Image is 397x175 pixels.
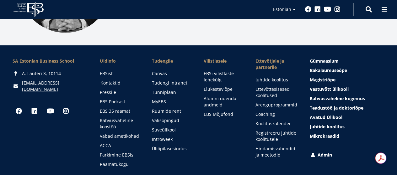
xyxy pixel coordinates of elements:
[13,70,87,77] div: A. Lauteri 3, 10114
[60,105,72,117] a: Instagram
[204,58,243,64] span: Vilistlasele
[204,111,243,117] a: EBS Mõjufond
[310,86,349,92] span: Vastuvõtt ülikooli
[310,124,345,130] span: Juhtide koolitus
[152,80,191,86] a: Tudengi intranet
[100,108,139,114] a: EBS 35 raamat
[152,58,191,64] a: Tudengile
[152,146,191,152] a: Üliõpilasesindus
[310,86,384,92] a: Vastuvõtt ülikooli
[255,111,297,117] a: Coaching
[314,6,321,13] a: Linkedin
[310,95,365,101] span: Rahvusvaheline kogemus
[310,67,384,74] a: Bakalaureuseõpe
[310,114,384,121] a: Avatud Ülikool
[255,58,297,70] span: Ettevõtjale ja partnerile
[255,146,297,158] a: Hindamisvahendid ja meetodid
[100,58,139,64] span: Üldinfo
[255,121,297,127] a: Koolituskalender
[310,77,335,83] span: Magistriõpe
[152,70,191,77] a: Canvas
[100,142,139,149] a: ACCA
[255,130,297,142] a: Registreeru juhtide koolitusele
[100,133,139,139] a: Vabad ametikohad
[255,86,297,99] a: Ettevõttesisesed koolitused
[255,77,297,83] a: Juhtide koolitus
[152,136,191,142] a: Introweek
[204,86,243,92] a: Elukestev õpe
[152,89,191,95] a: Tunniplaan
[310,58,339,64] span: Gümnaasium
[152,127,191,133] a: Suveülikool
[310,133,384,139] a: Mikrokraadid
[310,124,384,130] a: Juhtide koolitus
[100,152,139,158] a: Parkimine EBSis
[13,58,87,64] div: SA Estonian Business School
[310,77,384,83] a: Magistriõpe
[310,67,347,73] span: Bakalaureuseõpe
[334,6,341,13] a: Instagram
[310,133,339,139] span: Mikrokraadid
[100,161,139,167] a: Raamatukogu
[100,89,139,95] a: Pressile
[310,95,384,102] a: Rahvusvaheline kogemus
[310,152,384,158] a: Admin
[100,117,139,130] a: Rahvusvaheline koostöö
[152,117,191,124] a: Välisõpingud
[13,105,25,117] a: Facebook
[22,80,87,92] a: [EMAIL_ADDRESS][DOMAIN_NAME]
[204,95,243,108] a: Alumni uuenda andmeid
[44,105,56,117] a: Youtube
[100,70,139,77] a: EBSist
[324,6,331,13] a: Youtube
[152,99,191,105] a: MyEBS
[305,6,311,13] a: Facebook
[204,70,243,83] a: EBSi vilistlaste lehekülg
[310,105,384,111] a: Teadustöö ja doktoriõpe
[310,105,363,111] span: Teadustöö ja doktoriõpe
[255,102,297,108] a: Arenguprogrammid
[310,58,384,64] a: Gümnaasium
[28,105,41,117] a: Linkedin
[152,108,191,114] a: Ruumide rent
[100,80,140,86] a: Kontaktid
[310,114,342,120] span: Avatud Ülikool
[100,99,139,105] a: EBS Podcast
